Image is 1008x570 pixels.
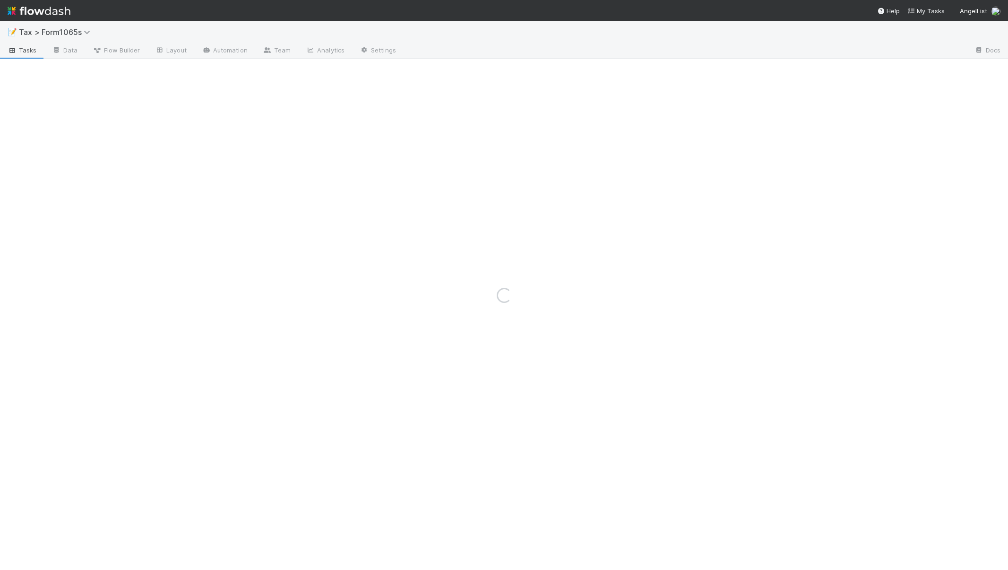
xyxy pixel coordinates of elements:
[907,6,945,16] a: My Tasks
[907,7,945,15] span: My Tasks
[877,6,900,16] div: Help
[960,7,987,15] span: AngelList
[991,7,1000,16] img: avatar_a3b243cf-b3da-4b5c-848d-cbf70bdb6bef.png
[8,3,70,19] img: logo-inverted-e16ddd16eac7371096b0.svg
